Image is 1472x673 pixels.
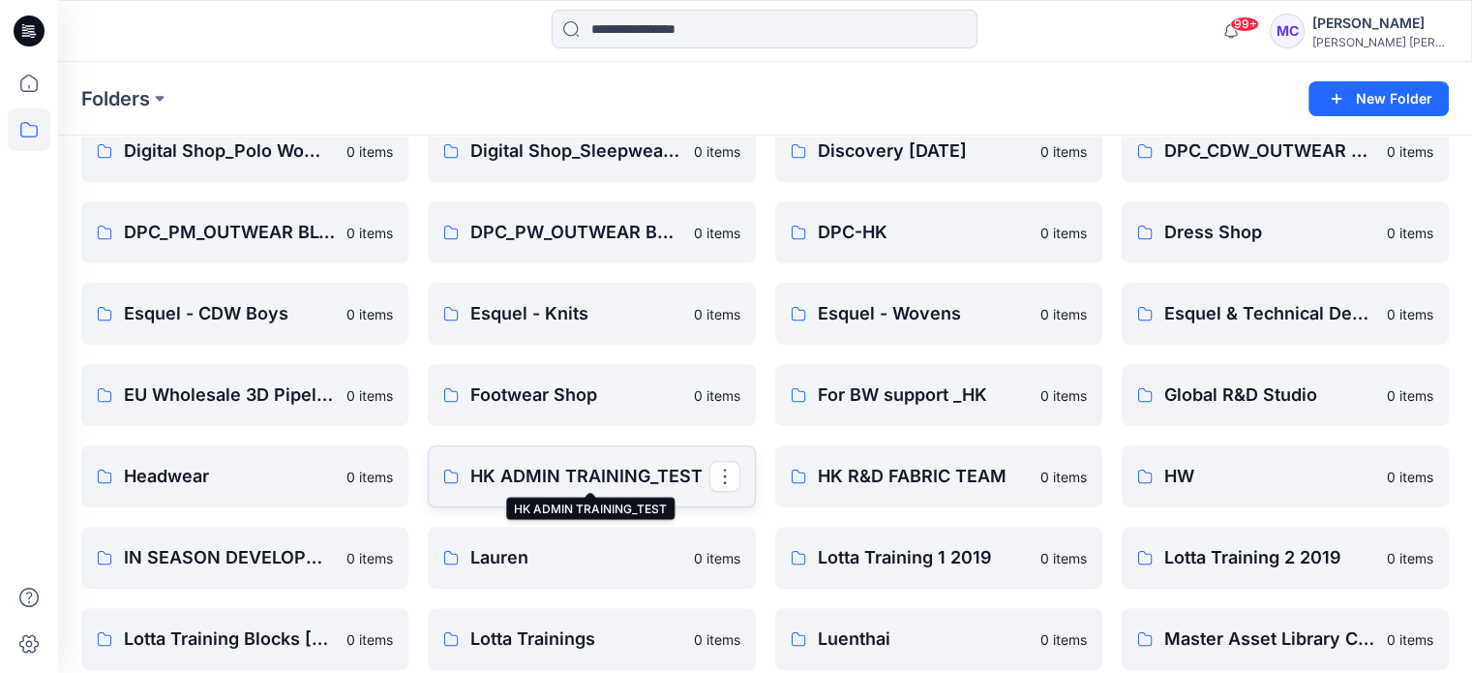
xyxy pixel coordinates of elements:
[346,385,393,406] p: 0 items
[818,382,1029,409] p: For BW support _HK
[81,364,408,426] a: EU Wholesale 3D Pipeline0 items
[775,608,1102,670] a: Luenthai0 items
[428,608,755,670] a: Lotta Trainings0 items
[428,364,755,426] a: Footwear Shop0 items
[1122,364,1449,426] a: Global R&D Studio0 items
[81,527,408,589] a: IN SEASON DEVELOPMENT0 items
[775,364,1102,426] a: For BW support _HK0 items
[694,629,740,650] p: 0 items
[1387,467,1433,487] p: 0 items
[1040,467,1087,487] p: 0 items
[81,445,408,507] a: Headwear0 items
[1387,304,1433,324] p: 0 items
[694,548,740,568] p: 0 items
[124,138,335,165] p: Digital Shop_Polo Womens Knits
[1040,223,1087,243] p: 0 items
[124,382,335,409] p: EU Wholesale 3D Pipeline
[124,219,335,246] p: DPC_PM_OUTWEAR BLOCK
[470,463,708,490] p: HK ADMIN TRAINING_TEST
[1387,141,1433,162] p: 0 items
[470,300,681,327] p: Esquel - Knits
[775,283,1102,345] a: Esquel - Wovens0 items
[1312,35,1448,49] div: [PERSON_NAME] [PERSON_NAME]
[694,385,740,406] p: 0 items
[1308,81,1449,116] button: New Folder
[428,283,755,345] a: Esquel - Knits0 items
[124,463,335,490] p: Headwear
[818,219,1029,246] p: DPC-HK
[1122,608,1449,670] a: Master Asset Library Chaps0 items
[470,626,681,653] p: Lotta Trainings
[1387,629,1433,650] p: 0 items
[1164,382,1375,409] p: Global R&D Studio
[346,629,393,650] p: 0 items
[346,304,393,324] p: 0 items
[124,626,335,653] p: Lotta Training Blocks [DATE]
[124,300,335,327] p: Esquel - CDW Boys
[818,138,1029,165] p: Discovery [DATE]
[428,120,755,182] a: Digital Shop_Sleepwear and Underwear0 items
[1312,12,1448,35] div: [PERSON_NAME]
[81,85,150,112] a: Folders
[818,626,1029,653] p: Luenthai
[694,141,740,162] p: 0 items
[346,141,393,162] p: 0 items
[1040,548,1087,568] p: 0 items
[1040,385,1087,406] p: 0 items
[694,223,740,243] p: 0 items
[1122,120,1449,182] a: DPC_CDW_OUTWEAR BLOCK0 items
[1040,141,1087,162] p: 0 items
[428,527,755,589] a: Lauren0 items
[428,201,755,263] a: DPC_PW_OUTWEAR BLOCK0 items
[470,544,681,571] p: Lauren
[470,219,681,246] p: DPC_PW_OUTWEAR BLOCK
[775,445,1102,507] a: HK R&D FABRIC TEAM0 items
[470,138,681,165] p: Digital Shop_Sleepwear and Underwear
[775,120,1102,182] a: Discovery [DATE]0 items
[124,544,335,571] p: IN SEASON DEVELOPMENT
[1122,283,1449,345] a: Esquel & Technical Design0 items
[346,467,393,487] p: 0 items
[1040,629,1087,650] p: 0 items
[428,445,755,507] a: HK ADMIN TRAINING_TEST
[470,382,681,409] p: Footwear Shop
[1122,527,1449,589] a: Lotta Training 2 20190 items
[1387,385,1433,406] p: 0 items
[775,201,1102,263] a: DPC-HK0 items
[1230,16,1259,32] span: 99+
[1164,463,1375,490] p: HW
[818,300,1029,327] p: Esquel - Wovens
[1040,304,1087,324] p: 0 items
[1164,626,1375,653] p: Master Asset Library Chaps
[346,548,393,568] p: 0 items
[818,544,1029,571] p: Lotta Training 1 2019
[1387,223,1433,243] p: 0 items
[818,463,1029,490] p: HK R&D FABRIC TEAM
[1270,14,1305,48] div: MC
[1387,548,1433,568] p: 0 items
[81,283,408,345] a: Esquel - CDW Boys0 items
[1122,201,1449,263] a: Dress Shop0 items
[1122,445,1449,507] a: HW0 items
[1164,544,1375,571] p: Lotta Training 2 2019
[346,223,393,243] p: 0 items
[775,527,1102,589] a: Lotta Training 1 20190 items
[1164,219,1375,246] p: Dress Shop
[81,608,408,670] a: Lotta Training Blocks [DATE]0 items
[1164,300,1375,327] p: Esquel & Technical Design
[81,120,408,182] a: Digital Shop_Polo Womens Knits0 items
[694,304,740,324] p: 0 items
[81,201,408,263] a: DPC_PM_OUTWEAR BLOCK0 items
[1164,138,1375,165] p: DPC_CDW_OUTWEAR BLOCK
